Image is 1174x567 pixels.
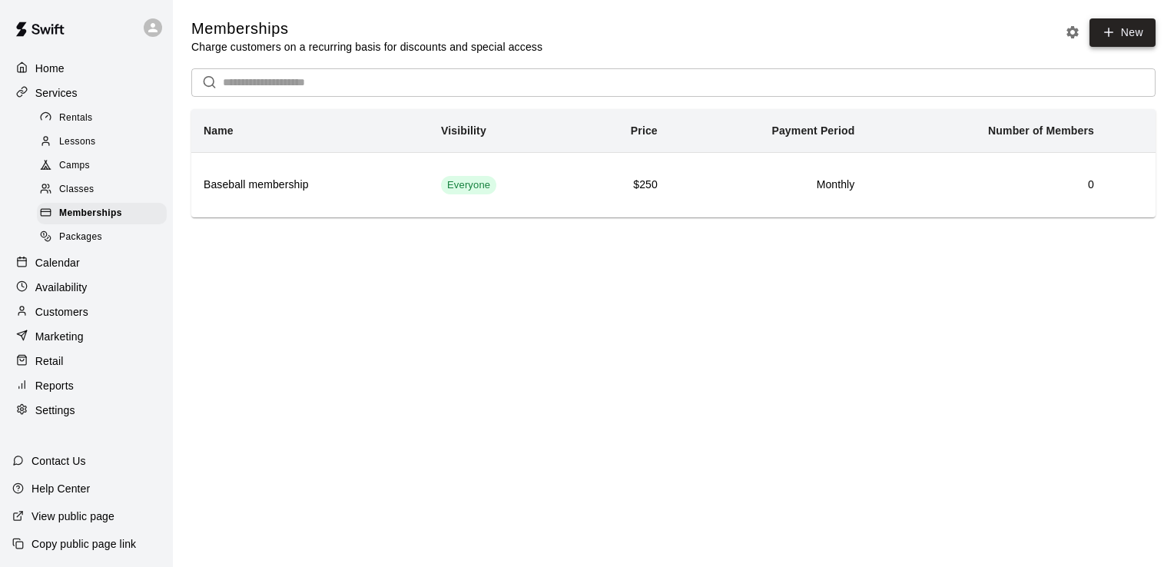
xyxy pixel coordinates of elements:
div: Lessons [37,131,167,153]
p: Contact Us [32,453,86,469]
a: Customers [12,300,161,323]
span: Memberships [59,206,122,221]
p: Retail [35,353,64,369]
table: simple table [191,109,1156,217]
b: Number of Members [988,124,1094,137]
h6: 0 [879,177,1094,194]
a: Reports [12,374,161,397]
h6: $250 [588,177,658,194]
a: Availability [12,276,161,299]
button: Memberships settings [1061,21,1084,44]
span: Lessons [59,134,96,150]
b: Name [204,124,234,137]
h5: Memberships [191,18,542,39]
p: Copy public page link [32,536,136,552]
div: Classes [37,179,167,201]
a: Retail [12,350,161,373]
a: New [1089,18,1156,47]
span: Rentals [59,111,93,126]
h6: Baseball membership [204,177,416,194]
div: Memberships [37,203,167,224]
a: Calendar [12,251,161,274]
span: Everyone [441,178,496,193]
p: Customers [35,304,88,320]
div: This membership is visible to all customers [441,176,496,194]
p: Services [35,85,78,101]
a: Packages [37,226,173,250]
div: Packages [37,227,167,248]
span: Camps [59,158,90,174]
b: Price [631,124,658,137]
span: Classes [59,182,94,197]
a: Rentals [37,106,173,130]
b: Payment Period [771,124,854,137]
span: Packages [59,230,102,245]
p: Reports [35,378,74,393]
p: Calendar [35,255,80,270]
a: Memberships [37,202,173,226]
p: Help Center [32,481,90,496]
a: Classes [37,178,173,202]
div: Camps [37,155,167,177]
a: Lessons [37,130,173,154]
p: Settings [35,403,75,418]
p: Home [35,61,65,76]
h6: Monthly [682,177,855,194]
p: View public page [32,509,114,524]
a: Settings [12,399,161,422]
a: Home [12,57,161,80]
div: Rentals [37,108,167,129]
p: Availability [35,280,88,295]
p: Marketing [35,329,84,344]
a: Marketing [12,325,161,348]
b: Visibility [441,124,486,137]
p: Charge customers on a recurring basis for discounts and special access [191,39,542,55]
a: Camps [37,154,173,178]
a: Services [12,81,161,104]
